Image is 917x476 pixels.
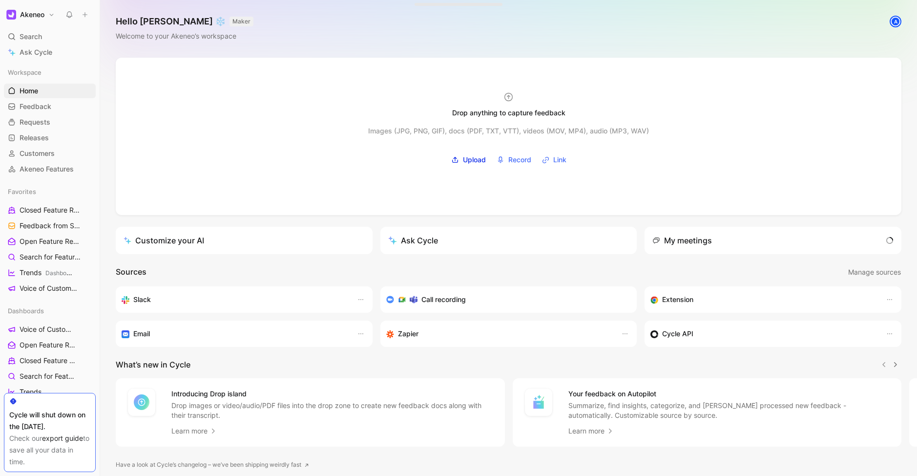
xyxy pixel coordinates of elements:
[4,322,96,337] a: Voice of Customers
[380,227,637,254] button: Ask Cycle
[4,281,96,296] a: Voice of Customers
[662,328,693,340] h3: Cycle API
[20,371,78,381] span: Search for Feature Requests
[4,303,96,446] div: DashboardsVoice of CustomersOpen Feature RequestsClosed Feature RequestsSearch for Feature Reques...
[4,338,96,352] a: Open Feature Requests
[116,359,190,370] h2: What’s new in Cycle
[568,425,614,437] a: Learn more
[539,152,570,167] button: Link
[20,340,76,350] span: Open Feature Requests
[45,269,78,277] span: Dashboards
[8,187,36,196] span: Favorites
[8,306,44,316] span: Dashboards
[4,369,96,384] a: Search for Feature Requests
[20,149,55,158] span: Customers
[20,86,38,96] span: Home
[116,227,373,254] a: Customize your AI
[4,234,96,249] a: Open Feature Requests
[650,328,876,340] div: Sync customers & send feedback from custom sources. Get inspired by our favorite use case
[448,152,489,167] label: Upload
[568,401,890,420] p: Summarize, find insights, categorize, and [PERSON_NAME] processed new feedback - automatically. C...
[4,203,96,217] a: Closed Feature Requests
[368,125,649,137] div: Images (JPG, PNG, GIF), docs (PDF, TXT, VTT), videos (MOV, MP4), audio (MP3, WAV)
[388,235,438,246] div: Ask Cycle
[493,152,535,167] button: Record
[6,10,16,20] img: Akeneo
[4,162,96,176] a: Akeneo Features
[452,107,565,119] div: Drop anything to capture feedback
[20,356,77,366] span: Closed Feature Requests
[42,434,83,442] a: export guide
[133,294,151,305] h3: Slack
[4,65,96,80] div: Workspace
[8,67,42,77] span: Workspace
[20,10,44,19] h1: Akeneo
[4,115,96,130] a: Requests
[116,30,253,42] div: Welcome to your Akeneo’s workspace
[9,433,90,468] div: Check our to save all your data in time.
[20,31,42,43] span: Search
[848,266,901,278] span: Manage sources
[20,283,79,294] span: Voice of Customers
[4,385,96,399] a: Trends
[4,99,96,114] a: Feedback
[171,425,217,437] a: Learn more
[20,221,83,231] span: Feedback from Support Team
[568,388,890,400] h4: Your feedback on Autopilot
[4,218,96,233] a: Feedback from Support Team
[386,294,624,305] div: Record & transcribe meetings from Zoom, Meet & Teams.
[4,29,96,44] div: Search
[116,460,309,470] a: Have a look at Cycle’s changelog – we’ve been shipping weirdly fast
[171,401,493,420] p: Drop images or video/audio/PDF files into the drop zone to create new feedback docs along with th...
[20,268,72,278] span: Trends
[20,133,49,143] span: Releases
[891,17,900,26] div: A
[116,16,253,27] h1: Hello [PERSON_NAME] ❄️
[421,294,466,305] h3: Call recording
[4,250,96,264] a: Search for Feature Requests
[662,294,693,305] h3: Extension
[20,325,73,334] span: Voice of Customers
[4,353,96,368] a: Closed Feature Requests
[20,387,42,397] span: Trends
[4,265,96,280] a: TrendsDashboards
[4,45,96,60] a: Ask Cycle
[508,154,531,166] span: Record
[20,164,74,174] span: Akeneo Features
[848,266,901,279] button: Manage sources
[652,235,712,246] div: My meetings
[20,102,51,111] span: Feedback
[116,266,146,279] h2: Sources
[20,237,80,247] span: Open Feature Requests
[4,84,96,98] a: Home
[4,303,96,318] div: Dashboards
[133,328,150,340] h3: Email
[650,294,876,305] div: Capture feedback from anywhere on the web
[20,252,82,262] span: Search for Feature Requests
[122,328,347,340] div: Forward emails to your feedback inbox
[124,235,204,246] div: Customize your AI
[171,388,493,400] h4: Introducing Drop island
[229,17,253,26] button: MAKER
[386,328,612,340] div: Capture feedback from thousands of sources with Zapier (survey results, recordings, sheets, etc).
[20,205,81,216] span: Closed Feature Requests
[122,294,347,305] div: Sync your customers, send feedback and get updates in Slack
[20,117,50,127] span: Requests
[4,184,96,199] div: Favorites
[20,46,52,58] span: Ask Cycle
[398,328,418,340] h3: Zapier
[4,8,57,22] button: AkeneoAkeneo
[4,130,96,145] a: Releases
[553,154,566,166] span: Link
[4,146,96,161] a: Customers
[9,409,90,433] div: Cycle will shut down on the [DATE].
